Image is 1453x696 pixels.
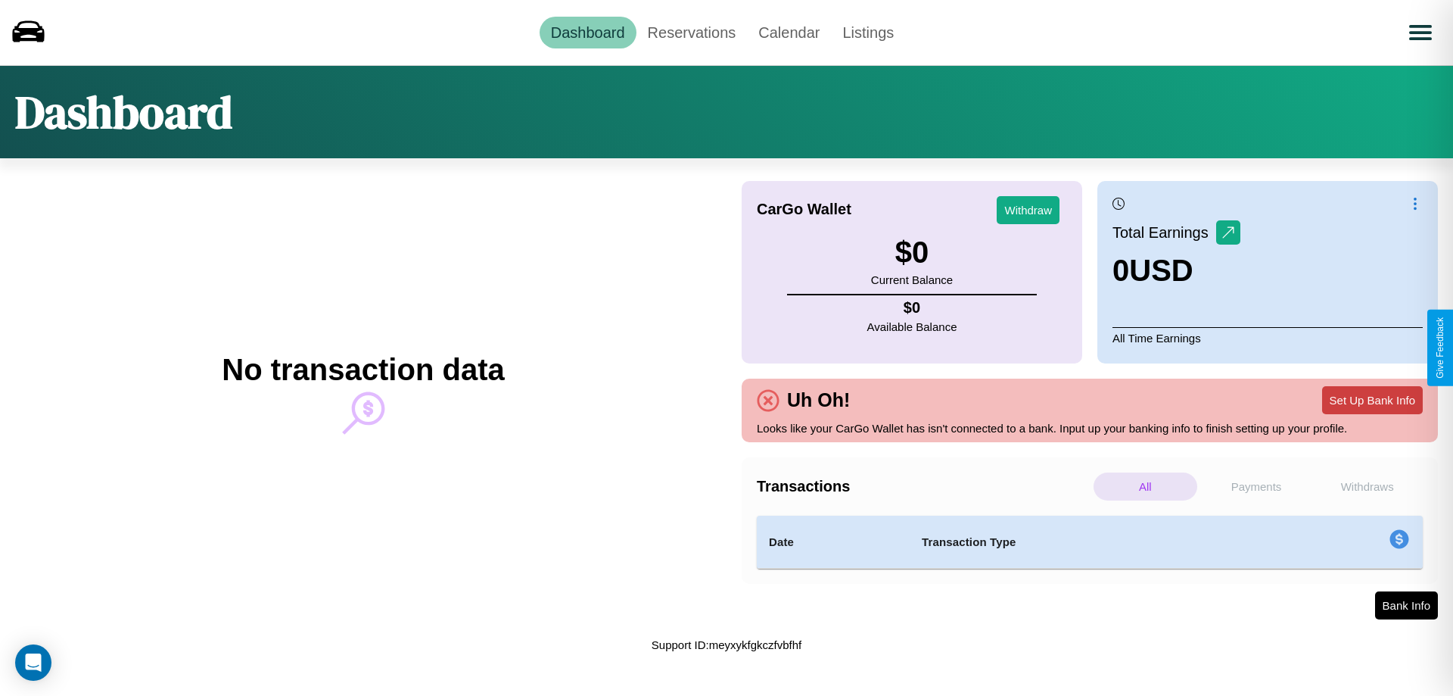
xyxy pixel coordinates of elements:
[636,17,748,48] a: Reservations
[871,270,953,290] p: Current Balance
[222,353,504,387] h2: No transaction data
[1315,473,1419,501] p: Withdraws
[1399,11,1442,54] button: Open menu
[1112,219,1216,246] p: Total Earnings
[1112,327,1423,348] p: All Time Earnings
[1112,254,1240,288] h3: 0 USD
[15,81,232,143] h1: Dashboard
[757,516,1423,569] table: simple table
[997,196,1059,224] button: Withdraw
[867,299,957,317] h4: $ 0
[769,533,898,551] h4: Date
[1205,473,1308,501] p: Payments
[1322,386,1423,414] button: Set Up Bank Info
[540,17,636,48] a: Dashboard
[871,236,953,270] h3: $ 0
[831,17,905,48] a: Listings
[652,635,801,655] p: Support ID: meyxykfgkczfvbfhf
[757,478,1090,495] h4: Transactions
[747,17,831,48] a: Calendar
[1375,591,1438,620] button: Bank Info
[1435,317,1445,379] div: Give Feedback
[1094,473,1197,501] p: All
[922,533,1265,551] h4: Transaction Type
[757,201,851,218] h4: CarGo Wallet
[779,389,857,411] h4: Uh Oh!
[15,645,51,681] div: Open Intercom Messenger
[867,317,957,337] p: Available Balance
[757,418,1423,439] p: Looks like your CarGo Wallet has isn't connected to a bank. Input up your banking info to finish ...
